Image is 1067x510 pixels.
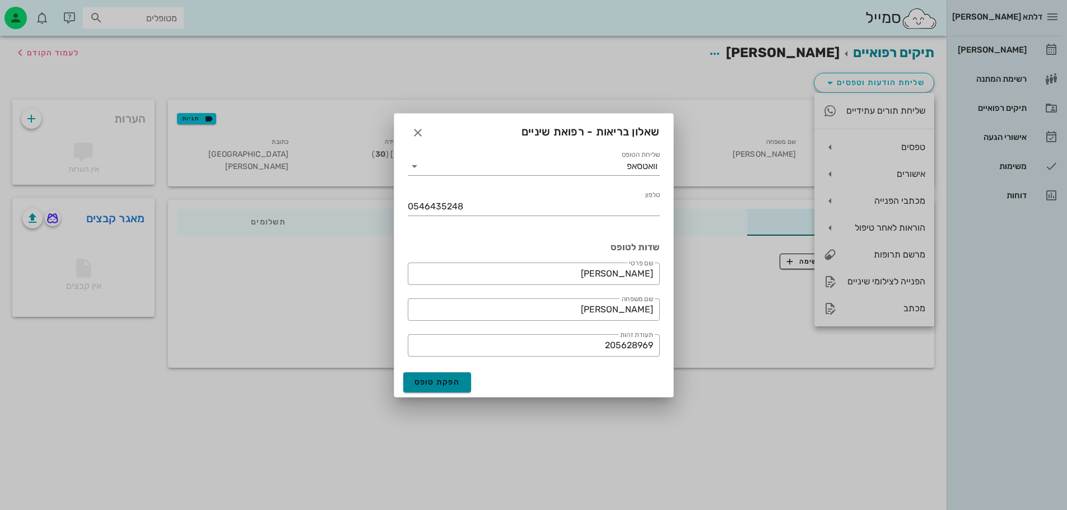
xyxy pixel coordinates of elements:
span: הפקת טופס [414,377,460,387]
button: הפקת טופס [403,372,472,392]
span: שאלון בריאות - רפואת שיניים [521,123,660,141]
label: טלפון [645,191,659,199]
h3: שדות לטופס [408,241,660,254]
label: שם פרטי [629,259,653,268]
label: שליחת הטופס [621,151,659,159]
div: וואטסאפ [627,161,658,171]
div: שליחת הטופסוואטסאפ [408,157,660,175]
label: שם משפחה [621,295,653,303]
label: תעודת זהות [619,331,653,339]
